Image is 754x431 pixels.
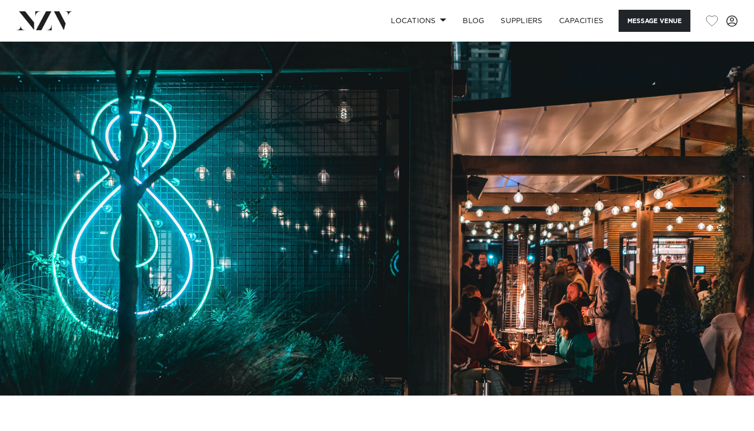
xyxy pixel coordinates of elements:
[383,10,454,32] a: Locations
[619,10,690,32] button: Message Venue
[551,10,612,32] a: Capacities
[16,11,72,30] img: nzv-logo.png
[454,10,492,32] a: BLOG
[492,10,550,32] a: SUPPLIERS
